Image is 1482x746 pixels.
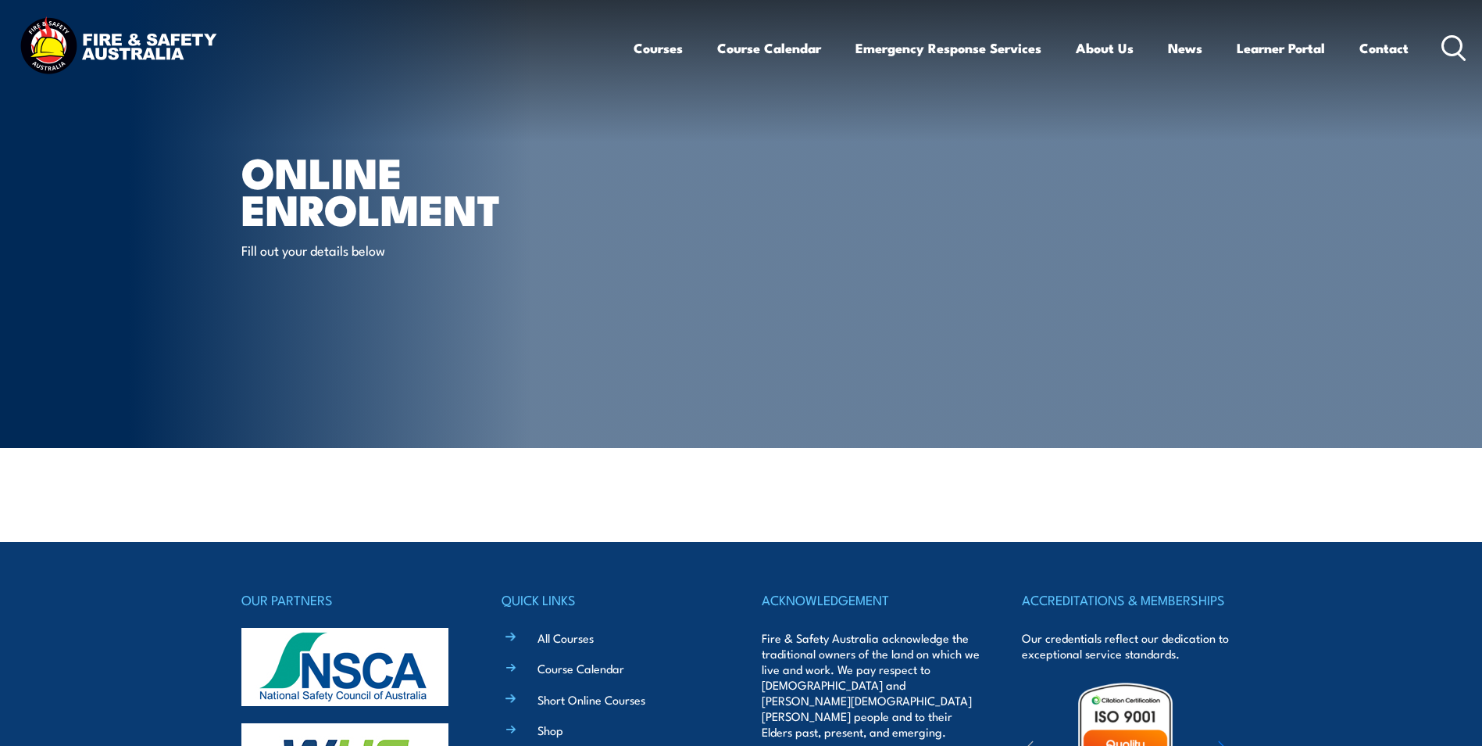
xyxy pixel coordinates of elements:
[1168,27,1202,69] a: News
[855,27,1041,69] a: Emergency Response Services
[634,27,683,69] a: Courses
[537,629,594,646] a: All Courses
[241,628,448,706] img: nsca-logo-footer
[1022,589,1241,611] h4: ACCREDITATIONS & MEMBERSHIPS
[1076,27,1134,69] a: About Us
[537,722,563,738] a: Shop
[762,630,980,740] p: Fire & Safety Australia acknowledge the traditional owners of the land on which we live and work....
[1359,27,1409,69] a: Contact
[762,589,980,611] h4: ACKNOWLEDGEMENT
[537,660,624,676] a: Course Calendar
[241,153,627,226] h1: Online Enrolment
[241,241,527,259] p: Fill out your details below
[241,589,460,611] h4: OUR PARTNERS
[1237,27,1325,69] a: Learner Portal
[537,691,645,708] a: Short Online Courses
[502,589,720,611] h4: QUICK LINKS
[1022,630,1241,662] p: Our credentials reflect our dedication to exceptional service standards.
[717,27,821,69] a: Course Calendar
